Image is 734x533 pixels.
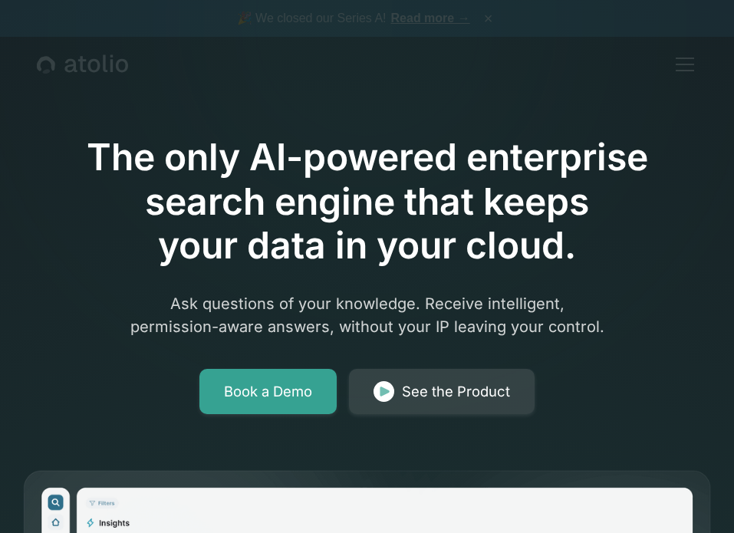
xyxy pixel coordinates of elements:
button: × [479,10,498,27]
a: Book a Demo [199,369,337,415]
h1: The only AI-powered enterprise search engine that keeps your data in your cloud. [22,135,713,268]
span: 🎉 We closed our Series A! [237,9,470,28]
a: Read more → [391,12,470,25]
div: menu [667,46,697,83]
a: home [37,54,128,74]
a: See the Product [349,369,535,415]
p: Ask questions of your knowledge. Receive intelligent, permission-aware answers, without your IP l... [73,292,662,338]
div: See the Product [402,381,510,403]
